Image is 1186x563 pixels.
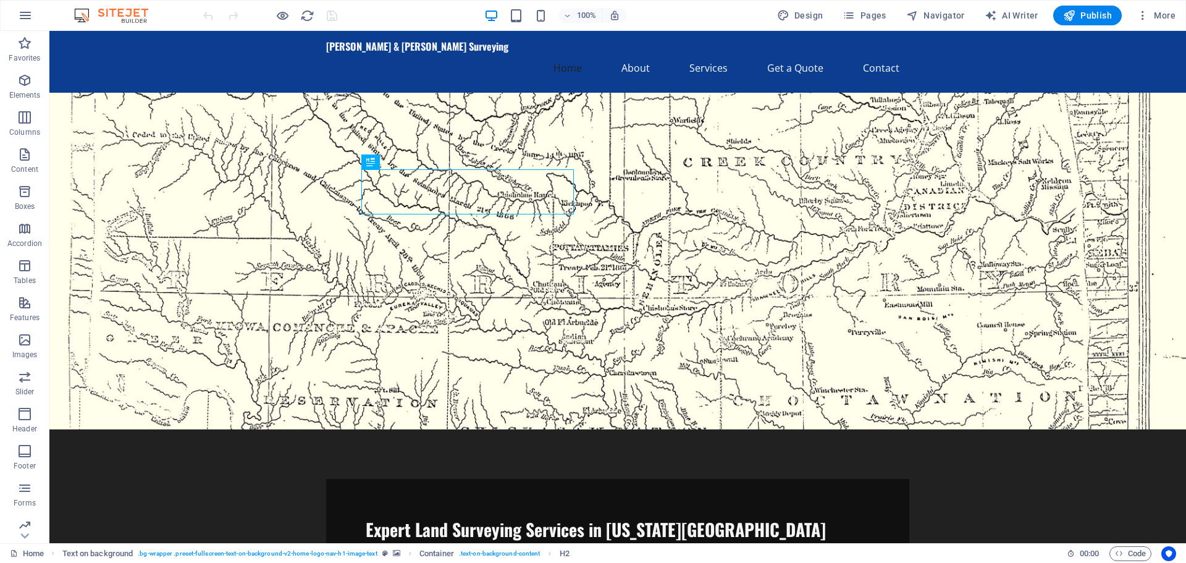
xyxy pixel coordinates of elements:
[772,6,828,25] button: Design
[14,461,36,471] p: Footer
[382,550,388,557] i: This element is a customizable preset
[15,387,35,397] p: Slider
[838,6,891,25] button: Pages
[1080,546,1099,561] span: 00 00
[12,424,37,434] p: Header
[1109,546,1151,561] button: Code
[777,9,823,22] span: Design
[1067,546,1100,561] h6: Session time
[62,546,133,561] span: Click to select. Double-click to edit
[9,90,41,100] p: Elements
[14,276,36,286] p: Tables
[62,546,570,561] nav: breadcrumb
[393,550,400,557] i: This element contains a background
[9,127,40,137] p: Columns
[1161,546,1176,561] button: Usercentrics
[985,9,1038,22] span: AI Writer
[300,8,314,23] button: reload
[843,9,886,22] span: Pages
[138,546,377,561] span: . bg-wrapper .preset-fullscreen-text-on-background-v2-home-logo-nav-h1-image-text
[1063,9,1112,22] span: Publish
[577,8,597,23] h6: 100%
[300,9,314,23] i: Reload page
[980,6,1043,25] button: AI Writer
[15,201,35,211] p: Boxes
[1088,549,1090,558] span: :
[901,6,970,25] button: Navigator
[10,546,44,561] a: Click to cancel selection. Double-click to open Pages
[1137,9,1175,22] span: More
[609,10,620,21] i: On resize automatically adjust zoom level to fit chosen device.
[275,8,290,23] button: Click here to leave preview mode and continue editing
[560,546,570,561] span: Click to select. Double-click to edit
[1115,546,1146,561] span: Code
[558,8,602,23] button: 100%
[71,8,164,23] img: Editor Logo
[14,498,36,508] p: Forms
[1053,6,1122,25] button: Publish
[9,53,40,63] p: Favorites
[1132,6,1180,25] button: More
[459,546,540,561] span: . text-on-background-content
[7,239,42,248] p: Accordion
[772,6,828,25] div: Design (Ctrl+Alt+Y)
[12,350,38,360] p: Images
[906,9,965,22] span: Navigator
[11,164,38,174] p: Content
[10,313,40,323] p: Features
[419,546,454,561] span: Click to select. Double-click to edit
